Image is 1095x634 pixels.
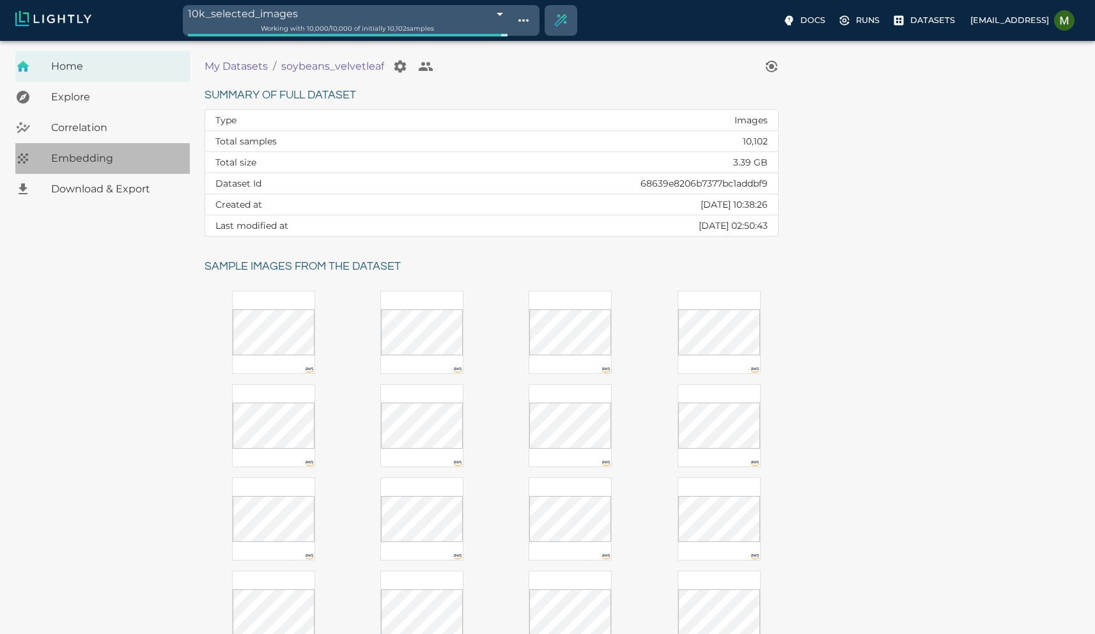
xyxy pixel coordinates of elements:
[965,6,1080,35] label: [EMAIL_ADDRESS]Malte Ebner
[15,143,190,174] a: Embedding
[780,10,830,31] label: Docs
[15,112,190,143] a: Correlation
[427,131,778,152] td: 10,102
[427,173,778,194] td: 68639e8206b7377bc1addbf9
[205,59,268,74] a: My Datasets
[427,110,778,131] td: Images
[856,14,880,26] p: Runs
[15,174,190,205] a: Download & Export
[205,194,427,215] th: Created at
[427,152,778,173] td: 3.39 GB
[188,5,508,22] div: 10k_selected_images
[413,54,439,79] button: Collaborate on your dataset
[15,51,190,82] a: Home
[51,151,180,166] span: Embedding
[970,14,1049,26] p: [EMAIL_ADDRESS]
[759,54,784,79] button: View worker run detail
[51,59,180,74] span: Home
[205,173,427,194] th: Dataset Id
[205,110,778,236] table: dataset summary
[15,82,190,112] a: Explore
[387,54,413,79] button: Manage your dataset
[15,51,190,205] nav: explore, analyze, sample, metadata, embedding, correlations label, download your dataset
[545,5,576,36] div: Create selection
[835,10,885,31] label: Runs
[205,131,427,152] th: Total samples
[51,120,180,135] span: Correlation
[273,59,276,74] li: /
[910,14,955,26] p: Datasets
[205,110,427,131] th: Type
[15,11,91,26] img: Lightly
[205,54,759,79] nav: breadcrumb
[1054,10,1075,31] img: Malte Ebner
[261,24,434,33] span: Working with 10,000 / 10,000 of initially 10,102 samples
[205,152,427,173] th: Total size
[800,14,825,26] p: Docs
[890,10,960,31] label: Datasets
[51,182,180,197] span: Download & Export
[427,194,778,215] td: [DATE] 10:38:26
[205,86,779,105] h6: Summary of full dataset
[427,215,778,236] td: [DATE] 02:50:43
[281,59,384,74] a: soybeans_velvetleaf
[513,10,534,31] button: Show tag tree
[51,89,180,105] span: Explore
[205,215,427,236] th: Last modified at
[205,257,788,277] h6: Sample images from the dataset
